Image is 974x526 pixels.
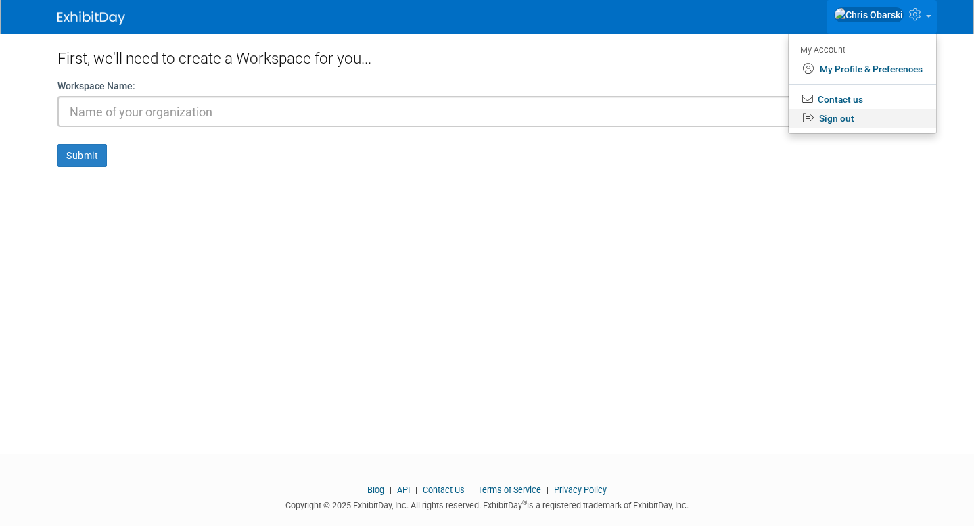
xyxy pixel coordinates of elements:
input: Name of your organization [57,96,917,127]
sup: ® [522,499,527,506]
a: Terms of Service [478,485,541,495]
a: Blog [367,485,384,495]
span: | [467,485,476,495]
a: My Profile & Preferences [789,59,936,79]
a: Sign out [789,109,936,128]
span: | [386,485,395,495]
a: Privacy Policy [554,485,607,495]
button: Submit [57,144,107,167]
a: API [397,485,410,495]
span: | [543,485,552,495]
a: Contact Us [423,485,465,495]
label: Workspace Name: [57,79,135,93]
a: Contact us [789,90,936,110]
img: Chris Obarski [834,7,904,22]
div: First, we'll need to create a Workspace for you... [57,34,917,79]
div: My Account [800,41,923,57]
img: ExhibitDay [57,11,125,25]
span: | [412,485,421,495]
